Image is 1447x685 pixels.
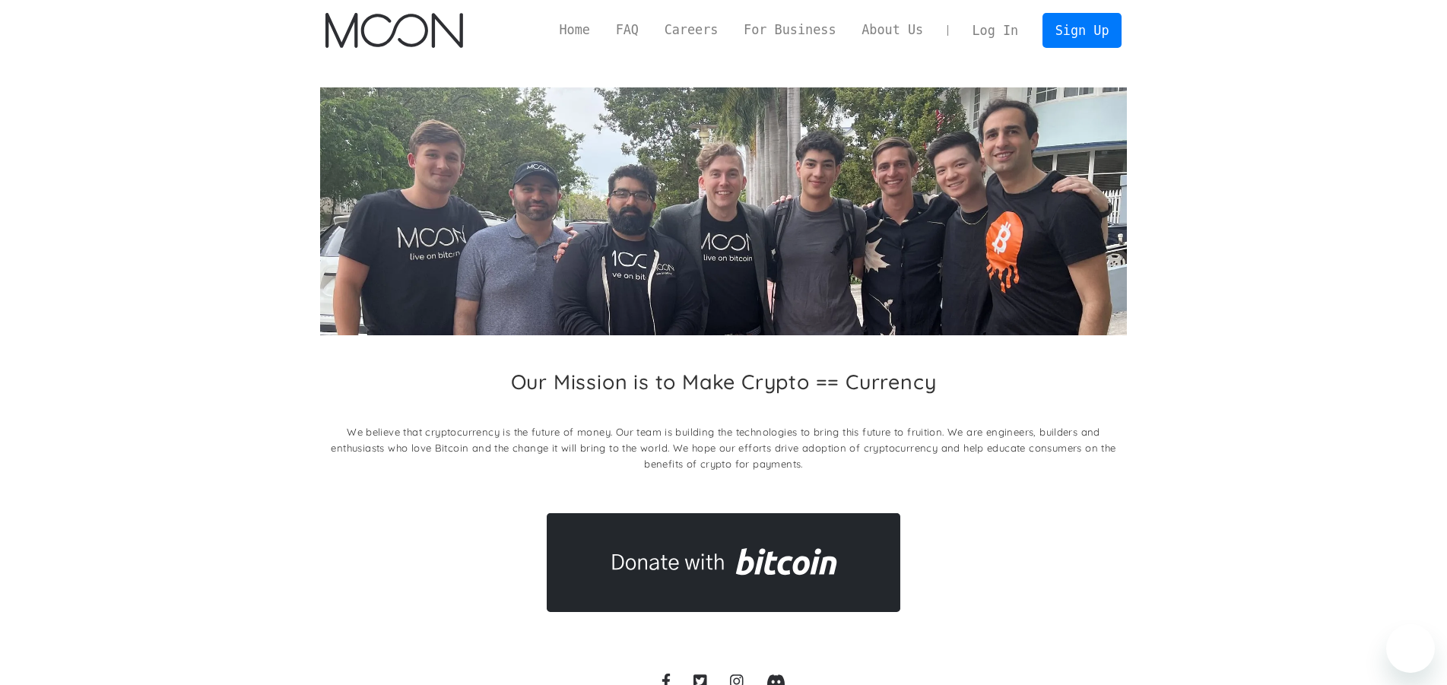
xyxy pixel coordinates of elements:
[511,369,937,394] h2: Our Mission is to Make Crypto == Currency
[1386,624,1435,673] iframe: Bouton de lancement de la fenêtre de messagerie
[731,21,849,40] a: For Business
[849,21,936,40] a: About Us
[603,21,652,40] a: FAQ
[652,21,731,40] a: Careers
[1042,13,1122,47] a: Sign Up
[547,21,603,40] a: Home
[325,13,463,48] img: Moon Logo
[325,13,463,48] a: home
[320,424,1127,472] p: We believe that cryptocurrency is the future of money. Our team is building the technologies to b...
[960,14,1031,47] a: Log In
